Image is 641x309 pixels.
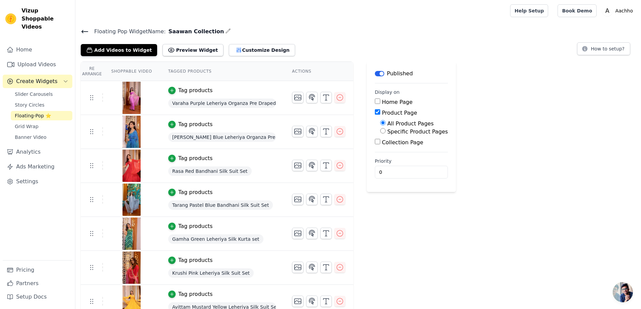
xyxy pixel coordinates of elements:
button: Change Thumbnail [292,92,304,103]
a: Upload Videos [3,58,72,71]
button: Tag products [168,290,213,298]
a: Setup Docs [3,290,72,304]
a: Pricing [3,263,72,277]
button: Add Videos to Widget [81,44,157,56]
a: Slider Carousels [11,89,72,99]
img: vizup-images-210f.jpg [122,150,141,182]
span: Krushi Pink Leheriya Silk Suit Set [168,268,254,278]
button: Create Widgets [3,75,72,88]
button: Customize Design [229,44,295,56]
span: [PERSON_NAME] Blue Leheriya Organza Pre Draped Saree [168,132,276,142]
button: Tag products [168,188,213,196]
p: Aachho [613,5,636,17]
a: Analytics [3,145,72,159]
label: Home Page [382,99,413,105]
span: Create Widgets [16,77,58,85]
span: Tarang Pastel Blue Bandhani Silk Suit Set [168,200,273,210]
div: Tag products [178,256,213,264]
a: Settings [3,175,72,188]
img: vizup-images-24c3.jpg [122,184,141,216]
button: Change Thumbnail [292,160,304,171]
a: Help Setup [510,4,548,17]
button: A Aachho [602,5,636,17]
button: Tag products [168,222,213,230]
span: Story Circles [15,102,44,108]
button: Change Thumbnail [292,228,304,239]
button: Tag products [168,120,213,128]
th: Shoppable Video [103,62,160,81]
a: Story Circles [11,100,72,110]
button: Tag products [168,86,213,94]
label: Specific Product Pages [387,128,448,135]
button: Change Thumbnail [292,194,304,205]
p: Published [387,70,413,78]
a: Grid Wrap [11,122,72,131]
span: Grid Wrap [15,123,38,130]
a: Banner Video [11,132,72,142]
button: Tag products [168,256,213,264]
div: Tag products [178,290,213,298]
span: Floating Pop Widget Name: [89,28,166,36]
div: Tag products [178,86,213,94]
div: Open chat [613,282,633,302]
a: How to setup? [577,47,630,53]
label: Product Page [382,110,417,116]
button: Change Thumbnail [292,262,304,273]
button: How to setup? [577,42,630,55]
th: Tagged Products [160,62,284,81]
span: Gamha Green Leheriya Silk Kurta set [168,234,263,244]
div: Edit Name [225,27,231,36]
a: Ads Marketing [3,160,72,173]
text: A [605,7,609,14]
img: Vizup [5,13,16,24]
a: Home [3,43,72,56]
label: All Product Pages [387,120,434,127]
span: Rasa Red Bandhani Silk Suit Set [168,166,252,176]
span: Saawan Collection [166,28,224,36]
a: Partners [3,277,72,290]
img: vizup-images-3031.jpg [122,252,141,284]
div: Tag products [178,120,213,128]
img: vizup-images-74e1.jpg [122,218,141,250]
button: Change Thumbnail [292,296,304,307]
div: Tag products [178,154,213,162]
div: Tag products [178,222,213,230]
a: Book Demo [558,4,596,17]
span: Banner Video [15,134,46,141]
img: vizup-images-7a2c.jpg [122,116,141,148]
a: Floating-Pop ⭐ [11,111,72,120]
label: Collection Page [382,139,423,146]
button: Change Thumbnail [292,126,304,137]
button: Tag products [168,154,213,162]
th: Re Arrange [81,62,103,81]
div: Tag products [178,188,213,196]
button: Preview Widget [163,44,223,56]
span: Floating-Pop ⭐ [15,112,51,119]
legend: Display on [375,89,400,95]
img: vizup-images-565a.jpg [122,82,141,114]
span: Slider Carousels [15,91,53,98]
span: Vizup Shoppable Videos [22,7,70,31]
label: Priority [375,158,448,164]
span: Varaha Purple Leheriya Organza Pre Draped Saree [168,99,276,108]
th: Actions [284,62,353,81]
